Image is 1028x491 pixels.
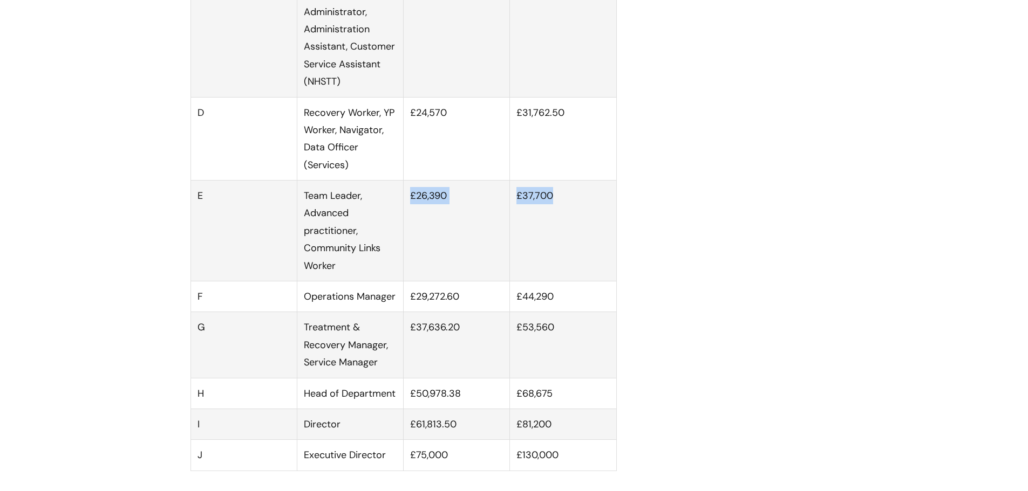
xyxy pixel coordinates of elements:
[190,312,297,378] td: G
[297,409,403,439] td: Director
[190,440,297,471] td: J
[510,378,616,409] td: £68,675
[404,281,510,312] td: £29,272.60
[510,409,616,439] td: £81,200
[404,312,510,378] td: £37,636.20
[404,440,510,471] td: £75,000
[297,440,403,471] td: Executive Director
[404,97,510,181] td: £24,570
[190,97,297,181] td: D
[297,181,403,281] td: Team Leader, Advanced practitioner, Community Links Worker
[190,181,297,281] td: E
[190,281,297,312] td: F
[190,378,297,409] td: H
[404,181,510,281] td: £26,390
[297,97,403,181] td: Recovery Worker, YP Worker, Navigator, Data Officer (Services)
[510,281,616,312] td: £44,290
[297,312,403,378] td: Treatment & Recovery Manager, Service Manager
[510,440,616,471] td: £130,000
[510,312,616,378] td: £53,560
[404,409,510,439] td: £61,813.50
[297,378,403,409] td: Head of Department
[510,181,616,281] td: £37,700
[297,281,403,312] td: Operations Manager
[510,97,616,181] td: £31,762.50
[190,409,297,439] td: I
[404,378,510,409] td: £50,978.38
